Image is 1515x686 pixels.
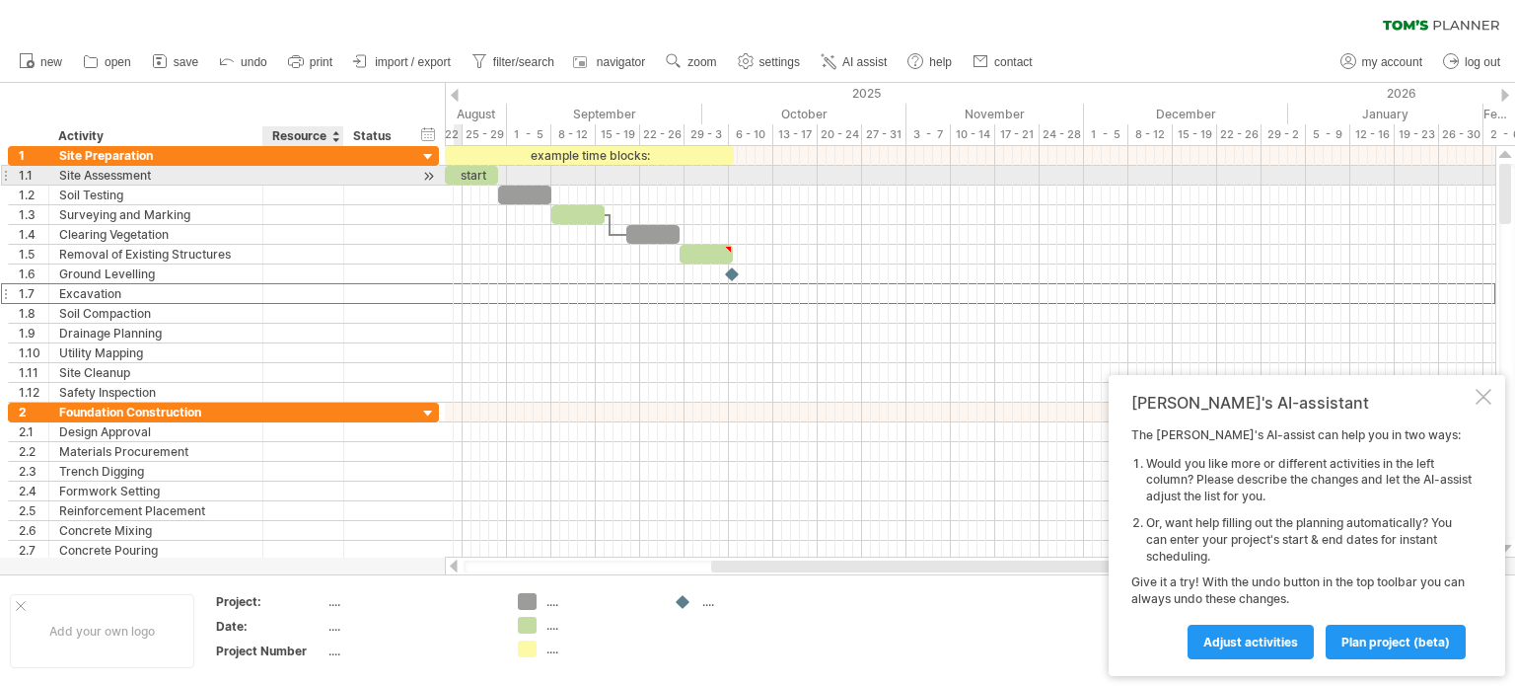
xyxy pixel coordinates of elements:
[702,104,906,124] div: October 2025
[661,49,722,75] a: zoom
[19,482,48,500] div: 2.4
[59,146,252,165] div: Site Preparation
[1084,104,1288,124] div: December 2025
[19,166,48,185] div: 1.1
[729,124,773,145] div: 6 - 10
[272,126,332,146] div: Resource
[353,126,397,146] div: Status
[19,442,48,461] div: 2.2
[348,49,457,75] a: import / export
[328,643,494,659] div: ....
[19,541,48,560] div: 2.7
[906,124,951,145] div: 3 - 7
[241,55,267,69] span: undo
[773,124,818,145] div: 13 - 17
[1306,124,1350,145] div: 5 - 9
[1131,427,1472,658] div: The [PERSON_NAME]'s AI-assist can help you in two ways: Give it a try! With the undo button in th...
[1395,124,1439,145] div: 19 - 23
[702,593,810,610] div: ....
[685,124,729,145] div: 29 - 3
[1350,124,1395,145] div: 12 - 16
[507,124,551,145] div: 1 - 5
[59,245,252,264] div: Removal of Existing Structures
[445,146,734,165] div: example time blocks:
[1173,124,1217,145] div: 15 - 19
[59,482,252,500] div: Formwork Setting
[1203,635,1298,649] span: Adjust activities
[19,146,48,165] div: 1
[1288,104,1483,124] div: January 2026
[546,617,654,634] div: ....
[467,49,560,75] a: filter/search
[445,166,498,185] div: start
[328,618,494,635] div: ....
[59,363,252,382] div: Site Cleanup
[570,49,651,75] a: navigator
[1128,124,1173,145] div: 8 - 12
[463,124,507,145] div: 25 - 29
[1146,515,1472,565] li: Or, want help filling out the planning automatically? You can enter your project's start & end da...
[14,49,68,75] a: new
[551,124,596,145] div: 8 - 12
[1217,124,1262,145] div: 22 - 26
[640,124,685,145] div: 22 - 26
[59,422,252,441] div: Design Approval
[687,55,716,69] span: zoom
[1188,625,1314,659] a: Adjust activities
[59,284,252,303] div: Excavation
[59,541,252,560] div: Concrete Pouring
[546,593,654,610] div: ....
[1438,49,1506,75] a: log out
[597,55,645,69] span: navigator
[19,225,48,244] div: 1.4
[59,442,252,461] div: Materials Procurement
[1131,393,1472,413] div: [PERSON_NAME]'s AI-assistant
[1341,635,1450,649] span: plan project (beta)
[493,55,554,69] span: filter/search
[59,403,252,421] div: Foundation Construction
[147,49,204,75] a: save
[59,265,252,283] div: Ground Levelling
[40,55,62,69] span: new
[19,324,48,343] div: 1.9
[105,55,131,69] span: open
[507,104,702,124] div: September 2025
[59,304,252,323] div: Soil Compaction
[929,55,952,69] span: help
[1084,124,1128,145] div: 1 - 5
[19,186,48,204] div: 1.2
[1439,124,1483,145] div: 26 - 30
[310,55,332,69] span: print
[375,55,451,69] span: import / export
[19,521,48,540] div: 2.6
[214,49,273,75] a: undo
[19,265,48,283] div: 1.6
[19,501,48,520] div: 2.5
[59,521,252,540] div: Concrete Mixing
[968,49,1039,75] a: contact
[59,225,252,244] div: Clearing Vegetation
[10,594,194,668] div: Add your own logo
[19,343,48,362] div: 1.10
[19,284,48,303] div: 1.7
[818,124,862,145] div: 20 - 24
[842,55,887,69] span: AI assist
[19,403,48,421] div: 2
[902,49,958,75] a: help
[59,166,252,185] div: Site Assessment
[1465,55,1500,69] span: log out
[1146,456,1472,505] li: Would you like more or different activities in the left column? Please describe the changes and l...
[1362,55,1422,69] span: my account
[1040,124,1084,145] div: 24 - 28
[59,462,252,481] div: Trench Digging
[59,324,252,343] div: Drainage Planning
[1335,49,1428,75] a: my account
[546,641,654,657] div: ....
[733,49,806,75] a: settings
[216,618,325,635] div: Date:
[59,343,252,362] div: Utility Mapping
[19,383,48,402] div: 1.12
[994,55,1033,69] span: contact
[906,104,1084,124] div: November 2025
[19,304,48,323] div: 1.8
